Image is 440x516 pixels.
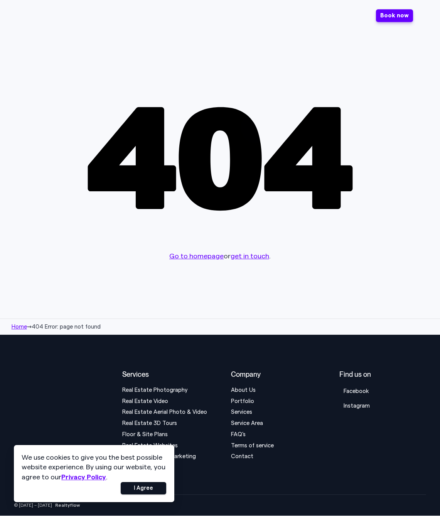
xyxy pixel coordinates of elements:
a: Instagram [339,403,390,410]
a: Terms of service [231,443,274,449]
span: Community [239,9,285,22]
a: Home [12,324,27,330]
a: About Us [231,387,256,393]
a: Real Estate 3D Tours [122,420,177,426]
a: Services [231,409,252,415]
a: Portfolio [231,398,254,404]
span: Services [122,370,149,378]
nav: breadcrumbs [12,323,101,331]
a: Service Area [231,420,263,426]
a: get in touch [231,253,269,260]
span: Services [147,9,183,22]
button: I Agree [121,482,166,494]
a: Real Estate Photography [122,387,187,393]
span: 404 Error: page not found [32,324,101,330]
span: ⇝ [27,324,32,330]
span: Why Us [105,9,138,22]
span: Company [231,370,261,378]
a: Real Estate Websites [122,443,178,449]
a: Facebook [339,388,390,395]
span: Book now [380,12,409,19]
span: Company [191,9,231,22]
a: Privacy Policy [61,474,106,481]
p: We use cookies to give you the best possible website experience. By using our website, you agree ... [22,453,167,482]
span: Instagram [344,403,370,410]
span: © [DATE] – [DATE] [14,503,52,508]
a: FAQ’s [231,432,246,437]
span: Facebook [344,388,369,395]
a: Floor & Site Plans [122,432,168,437]
a: Real Estate Video [122,398,168,404]
a: Contact [231,454,253,459]
a: Book now [376,9,413,22]
strong: Realtyflow [55,503,80,508]
a: Real Estate Aerial Photo & Video [122,409,207,415]
a: Go to homepage [169,253,224,260]
span: Find us on [339,370,371,378]
p: or . [72,251,368,261]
